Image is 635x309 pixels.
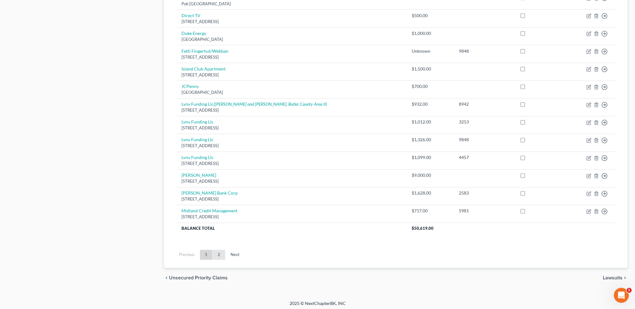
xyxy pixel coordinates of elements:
iframe: Intercom live chat [614,288,629,303]
a: Lvnv Funding Llc [181,137,214,142]
a: Lvnv Funding Llc([PERSON_NAME] and [PERSON_NAME], Butler County Area II) [181,101,327,107]
button: Lawsuits chevron_right [603,275,628,280]
a: Lvnv Funding Llc [181,119,214,124]
div: $1,628.00 [412,190,449,196]
div: [STREET_ADDRESS] [181,196,402,202]
a: JCPenny [181,84,199,89]
div: $1,000.00 [412,30,449,36]
div: [GEOGRAPHIC_DATA] [181,36,402,42]
div: [STREET_ADDRESS] [181,125,402,131]
div: $500.00 [412,12,449,19]
a: [PERSON_NAME] Bank Corp [181,190,238,196]
div: 3253 [459,119,510,125]
th: Balance Total [176,223,407,234]
div: [STREET_ADDRESS] [181,54,402,60]
a: [PERSON_NAME] [181,172,216,178]
span: 1 [627,288,632,293]
a: Midland Credit Management [181,208,237,213]
a: Island Club Apartment [181,66,226,71]
i: chevron_right [623,275,628,280]
div: Unknown [412,48,449,54]
div: $932.00 [412,101,449,107]
div: $717.00 [412,208,449,214]
div: 9848 [459,137,510,143]
div: [STREET_ADDRESS] [181,19,402,25]
div: [STREET_ADDRESS] [181,214,402,220]
i: ([PERSON_NAME] and [PERSON_NAME], Butler County Area II) [214,101,327,107]
div: Pob [GEOGRAPHIC_DATA] [181,1,402,7]
i: chevron_left [164,275,169,280]
a: Direct TV [181,13,201,18]
div: $1,012.00 [412,119,449,125]
div: 8942 [459,101,510,107]
span: Unsecured Priority Claims [169,275,228,280]
div: [STREET_ADDRESS] [181,161,402,167]
div: 4457 [459,154,510,161]
div: $1,326.00 [412,137,449,143]
a: 1 [200,250,212,260]
a: Lvnv Funding Llc [181,155,214,160]
button: chevron_left Unsecured Priority Claims [164,275,228,280]
div: 5981 [459,208,510,214]
div: $700.00 [412,83,449,89]
div: [STREET_ADDRESS] [181,143,402,149]
div: 2583 [459,190,510,196]
a: Duke Energy [181,31,206,36]
a: 2 [213,250,225,260]
div: $9,000.00 [412,172,449,178]
div: [GEOGRAPHIC_DATA] [181,89,402,95]
div: [STREET_ADDRESS] [181,107,402,113]
div: [STREET_ADDRESS] [181,72,402,78]
div: 9848 [459,48,510,54]
span: $50,619.00 [412,226,434,231]
div: [STREET_ADDRESS] [181,178,402,184]
div: $1,500.00 [412,66,449,72]
a: Fetti Fingerhut/Webban [181,48,228,54]
div: $1,099.00 [412,154,449,161]
a: Next [226,250,245,260]
span: Lawsuits [603,275,623,280]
